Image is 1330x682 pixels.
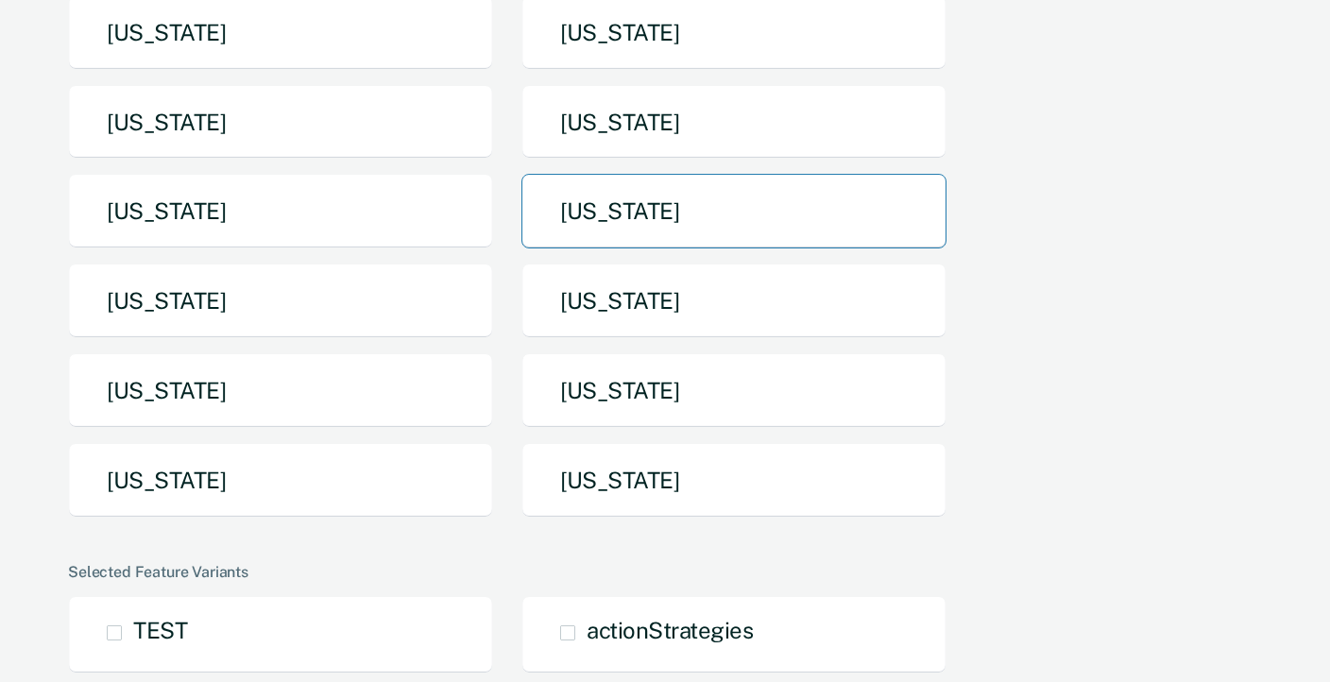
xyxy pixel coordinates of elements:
button: [US_STATE] [521,85,946,160]
div: Selected Feature Variants [68,563,1254,581]
span: TEST [133,617,187,643]
button: [US_STATE] [521,264,946,338]
button: [US_STATE] [521,443,946,518]
button: [US_STATE] [68,85,493,160]
button: [US_STATE] [68,353,493,428]
button: [US_STATE] [521,353,946,428]
button: [US_STATE] [68,174,493,248]
button: [US_STATE] [68,443,493,518]
button: [US_STATE] [521,174,946,248]
span: actionStrategies [587,617,753,643]
button: [US_STATE] [68,264,493,338]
